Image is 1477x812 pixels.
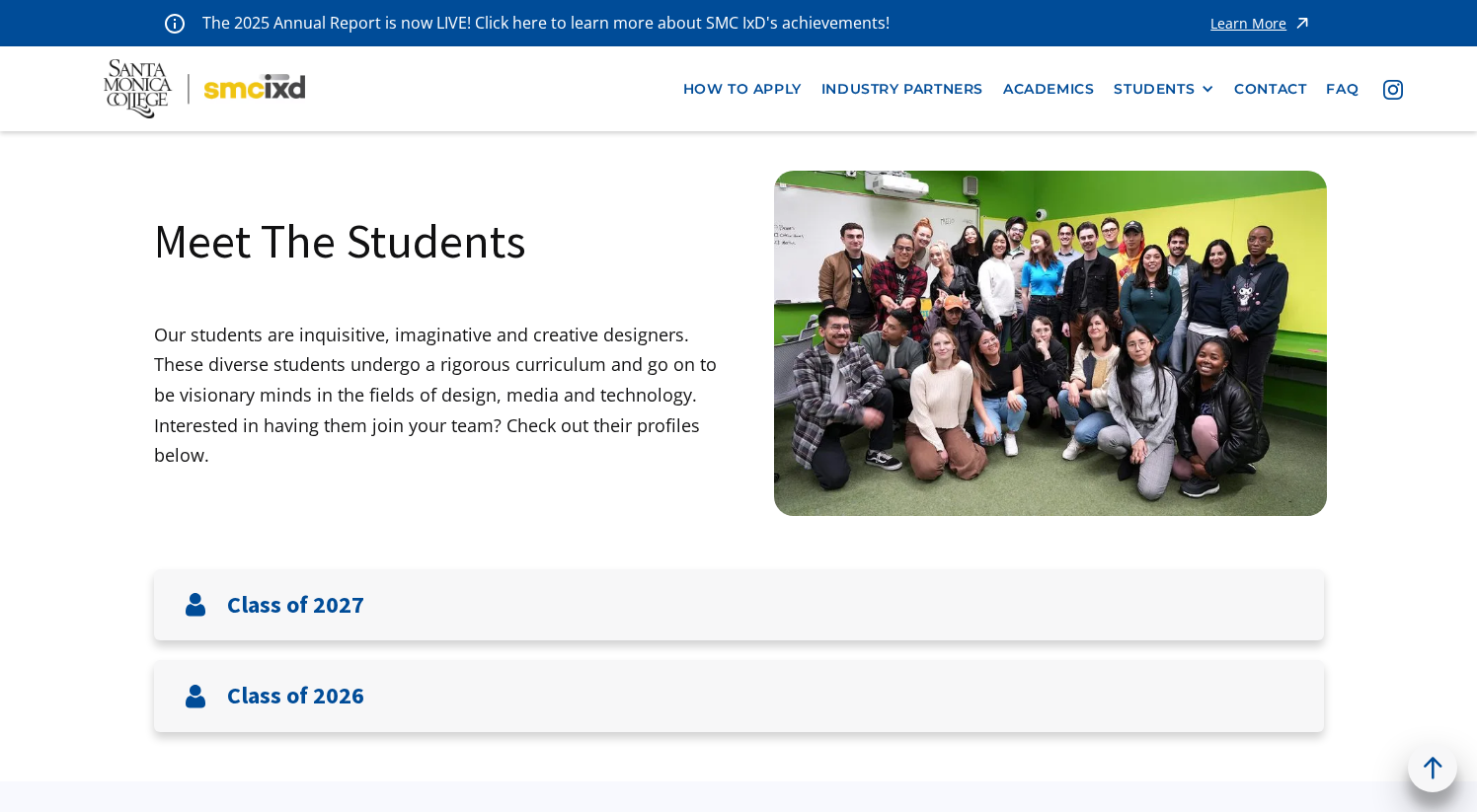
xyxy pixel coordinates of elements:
img: icon - information - alert [165,13,185,34]
p: Our students are inquisitive, imaginative and creative designers. These diverse students undergo ... [154,320,739,471]
img: icon - arrow - alert [1292,10,1312,37]
h3: Class of 2026 [227,682,364,710]
a: industry partners [812,71,993,108]
a: back to top [1408,743,1457,792]
a: Academics [993,71,1104,108]
a: faq [1316,71,1368,108]
h3: Class of 2027 [227,591,364,620]
img: Santa Monica College - SMC IxD logo [104,59,305,118]
img: icon - instagram [1383,80,1403,100]
a: contact [1224,71,1316,108]
div: STUDENTS [1114,81,1214,98]
img: User icon [184,593,207,617]
div: STUDENTS [1114,81,1195,98]
h1: Meet The Students [154,210,526,271]
a: Learn More [1210,10,1312,37]
img: Santa Monica College IxD Students engaging with industry [774,171,1327,515]
div: Learn More [1210,17,1286,31]
img: User icon [184,685,207,708]
a: how to apply [673,71,812,108]
p: The 2025 Annual Report is now LIVE! Click here to learn more about SMC IxD's achievements! [202,10,892,37]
